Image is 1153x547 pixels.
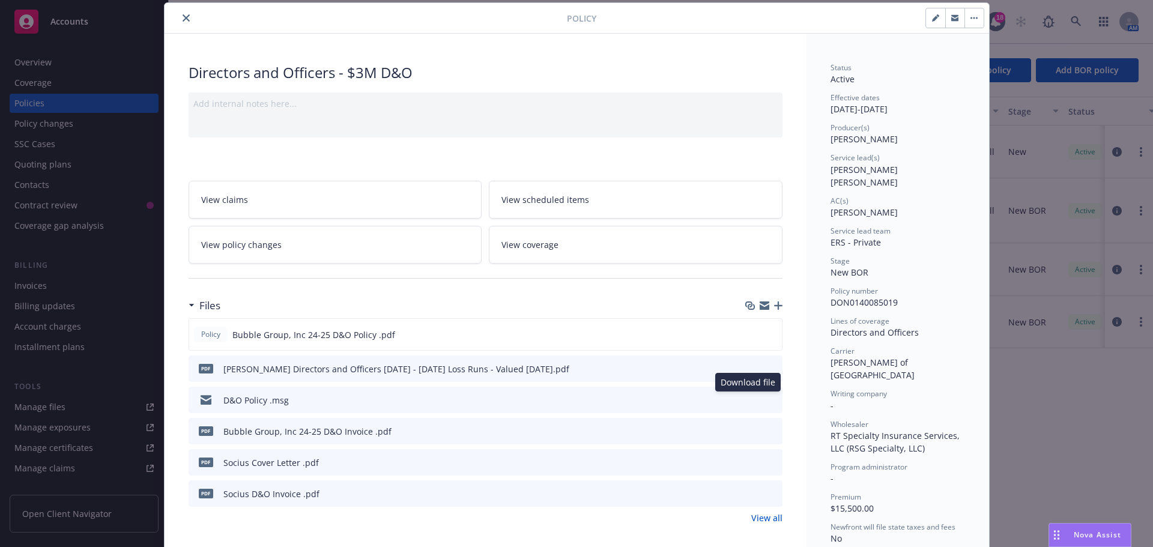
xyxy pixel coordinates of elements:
span: No [831,533,842,544]
div: Socius D&O Invoice .pdf [223,488,319,500]
span: pdf [199,489,213,498]
button: Nova Assist [1049,523,1131,547]
span: Newfront will file state taxes and fees [831,522,955,532]
span: RT Specialty Insurance Services, LLC (RSG Specialty, LLC) [831,430,962,454]
span: Status [831,62,852,73]
span: Premium [831,492,861,502]
span: $15,500.00 [831,503,874,514]
span: ERS - Private [831,237,881,248]
a: View policy changes [189,226,482,264]
button: download file [748,456,757,469]
span: Producer(s) [831,122,870,133]
button: preview file [767,488,778,500]
span: Bubble Group, Inc 24-25 D&O Policy .pdf [232,328,395,341]
span: Effective dates [831,92,880,103]
a: View coverage [489,226,782,264]
div: Socius Cover Letter .pdf [223,456,319,469]
span: View claims [201,193,248,206]
a: View all [751,512,782,524]
span: View scheduled items [501,193,589,206]
div: Files [189,298,220,313]
span: Policy [199,329,223,340]
div: [DATE] - [DATE] [831,92,965,115]
div: D&O Policy .msg [223,394,289,406]
button: preview file [767,425,778,438]
span: Policy number [831,286,878,296]
span: New BOR [831,267,868,278]
span: Policy [567,12,596,25]
span: [PERSON_NAME] [831,133,898,145]
button: download file [748,394,757,406]
div: Download file [715,373,781,391]
button: close [179,11,193,25]
span: Nova Assist [1074,530,1121,540]
span: Program administrator [831,462,907,472]
span: Directors and Officers [831,327,919,338]
span: pdf [199,458,213,467]
span: View coverage [501,238,558,251]
div: [PERSON_NAME] Directors and Officers [DATE] - [DATE] Loss Runs - Valued [DATE].pdf [223,363,569,375]
span: Service lead(s) [831,153,880,163]
span: Active [831,73,855,85]
span: Wholesaler [831,419,868,429]
button: preview file [767,456,778,469]
span: AC(s) [831,196,849,206]
a: View claims [189,181,482,219]
div: Drag to move [1049,524,1064,546]
span: Stage [831,256,850,266]
h3: Files [199,298,220,313]
button: preview file [767,363,778,375]
button: download file [747,328,757,341]
span: Carrier [831,346,855,356]
span: - [831,473,834,484]
span: - [831,400,834,411]
span: View policy changes [201,238,282,251]
span: pdf [199,364,213,373]
span: Lines of coverage [831,316,889,326]
span: [PERSON_NAME] of [GEOGRAPHIC_DATA] [831,357,915,381]
button: preview file [766,328,777,341]
div: Add internal notes here... [193,97,778,110]
span: Service lead team [831,226,891,236]
a: View scheduled items [489,181,782,219]
div: Bubble Group, Inc 24-25 D&O Invoice .pdf [223,425,392,438]
div: Directors and Officers - $3M D&O [189,62,782,83]
span: [PERSON_NAME] [PERSON_NAME] [831,164,900,188]
span: [PERSON_NAME] [831,207,898,218]
button: download file [748,363,757,375]
button: download file [748,425,757,438]
span: DON0140085019 [831,297,898,308]
button: download file [748,488,757,500]
span: Writing company [831,388,887,399]
span: pdf [199,426,213,435]
button: preview file [767,394,778,406]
